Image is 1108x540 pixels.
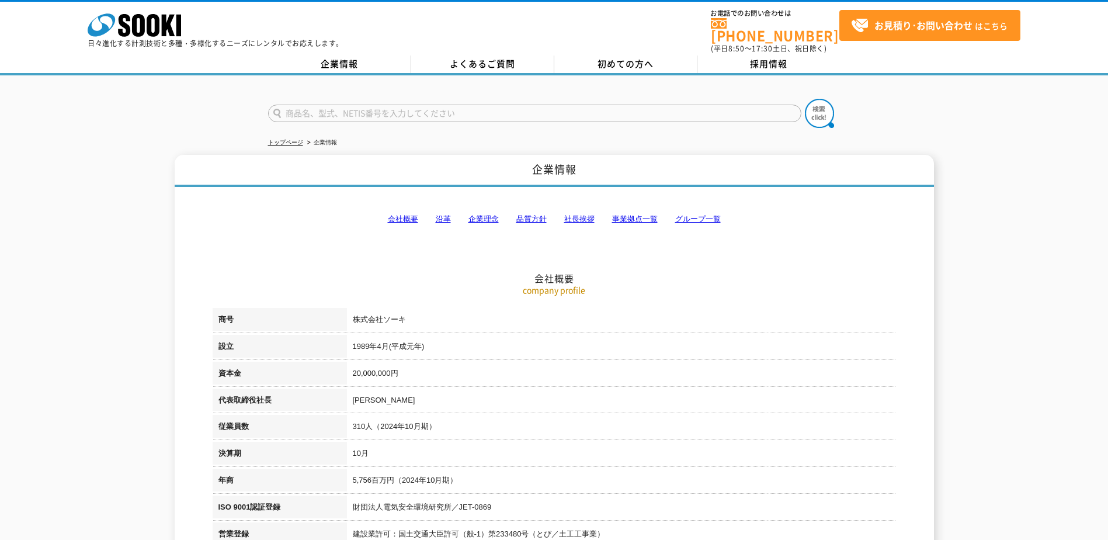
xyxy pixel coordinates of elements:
[213,335,347,362] th: 設立
[675,214,721,223] a: グループ一覧
[598,57,654,70] span: 初めての方へ
[752,43,773,54] span: 17:30
[697,56,840,73] a: 採用情報
[347,335,896,362] td: 1989年4月(平成元年)
[213,442,347,469] th: 決算期
[347,389,896,416] td: [PERSON_NAME]
[213,155,896,285] h2: 会社概要
[711,10,839,17] span: お電話でのお問い合わせは
[213,496,347,522] th: ISO 9001認証登録
[268,105,801,122] input: 商品名、型式、NETIS番号を入力してください
[612,214,658,223] a: 事業拠点一覧
[839,10,1020,41] a: お見積り･お問い合わせはこちら
[213,469,347,496] th: 年商
[711,18,839,42] a: [PHONE_NUMBER]
[347,415,896,442] td: 310人（2024年10月期）
[268,139,303,146] a: トップページ
[874,18,972,32] strong: お見積り･お問い合わせ
[175,155,934,187] h1: 企業情報
[347,362,896,389] td: 20,000,000円
[213,284,896,296] p: company profile
[268,56,411,73] a: 企業情報
[554,56,697,73] a: 初めての方へ
[468,214,499,223] a: 企業理念
[88,40,343,47] p: 日々進化する計測技術と多種・多様化するニーズにレンタルでお応えします。
[851,17,1008,34] span: はこちら
[213,389,347,416] th: 代表取締役社長
[213,415,347,442] th: 従業員数
[305,137,337,149] li: 企業情報
[347,469,896,496] td: 5,756百万円（2024年10月期）
[564,214,595,223] a: 社長挨拶
[388,214,418,223] a: 会社概要
[411,56,554,73] a: よくあるご質問
[516,214,547,223] a: 品質方針
[213,362,347,389] th: 資本金
[347,308,896,335] td: 株式会社ソーキ
[347,442,896,469] td: 10月
[436,214,451,223] a: 沿革
[728,43,745,54] span: 8:50
[805,99,834,128] img: btn_search.png
[711,43,826,54] span: (平日 ～ 土日、祝日除く)
[213,308,347,335] th: 商号
[347,496,896,522] td: 財団法人電気安全環境研究所／JET-0869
